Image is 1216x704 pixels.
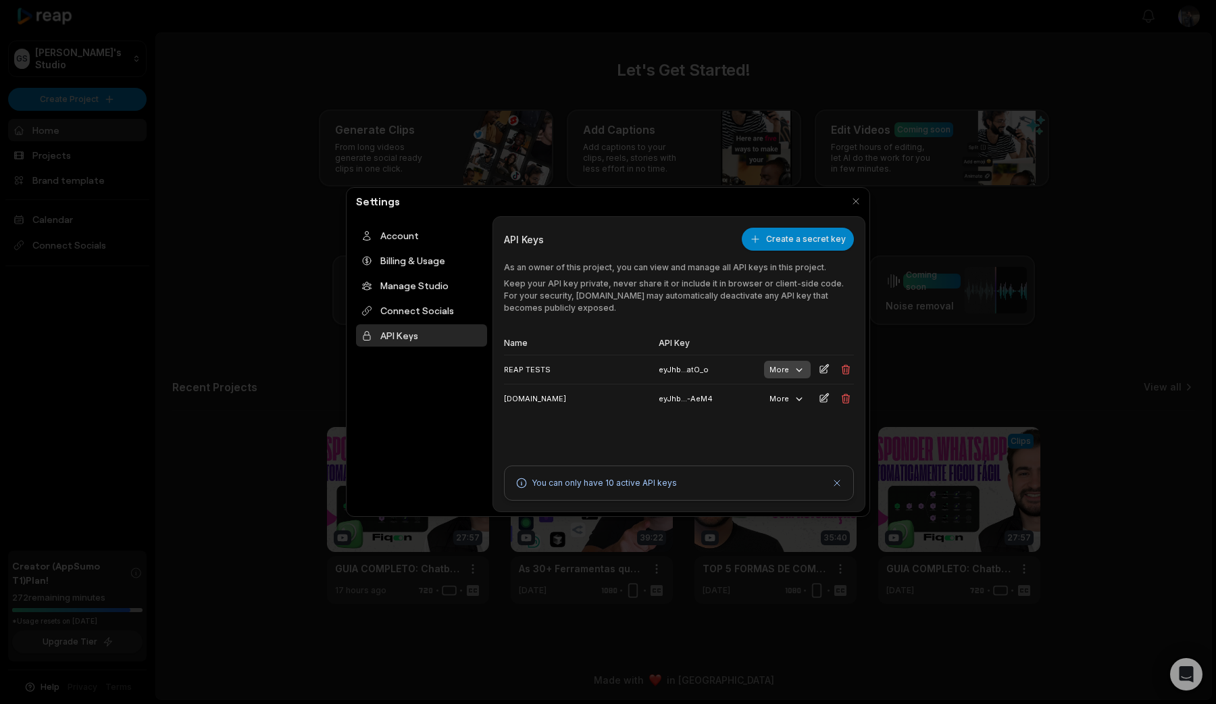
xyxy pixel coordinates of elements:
[504,355,653,384] td: REAP TESTS
[504,332,653,355] th: Name
[764,361,811,378] button: More
[351,193,405,209] h2: Settings
[356,224,487,247] div: Account
[356,274,487,297] div: Manage Studio
[356,324,487,347] div: API Keys
[742,228,854,251] button: Create a secret key
[653,332,759,355] th: API Key
[653,355,759,384] td: eyJhb...atO_o
[504,261,854,274] p: As an owner of this project, you can view and manage all API keys in this project.
[653,384,759,413] td: eyJhb...-AeM4
[532,477,677,489] p: You can only have 10 active API keys
[356,299,487,322] div: Connect Socials
[504,384,653,413] td: [DOMAIN_NAME]
[764,390,811,407] button: More
[504,232,544,247] h3: API Keys
[356,249,487,272] div: Billing & Usage
[504,278,854,314] p: Keep your API key private, never share it or include it in browser or client-side code. For your ...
